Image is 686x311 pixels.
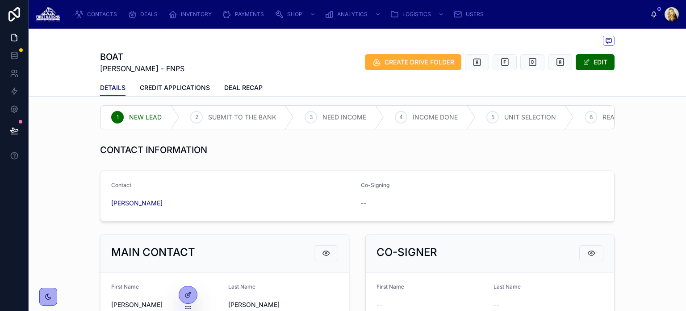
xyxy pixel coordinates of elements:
span: 4 [399,114,403,121]
span: First Name [111,283,139,290]
span: LOGISTICS [402,11,431,18]
span: [PERSON_NAME] - FNPS [100,63,184,74]
span: NEED INCOME [322,113,366,122]
span: DETAILS [100,83,125,92]
span: Last Name [494,283,521,290]
img: App logo [36,7,60,21]
span: CONTACTS [87,11,117,18]
button: EDIT [576,54,615,70]
h1: CONTACT INFORMATION [100,144,207,156]
span: DEAL RECAP [224,83,263,92]
a: CONTACTS [72,6,123,22]
a: DETAILS [100,80,125,97]
span: USERS [466,11,484,18]
span: [PERSON_NAME] [228,300,338,309]
span: PAYMENTS [235,11,264,18]
a: PAYMENTS [220,6,270,22]
span: 1 [117,114,119,121]
span: Last Name [228,283,255,290]
span: CREATE DRIVE FOLDER [385,58,454,67]
a: ANALYTICS [322,6,385,22]
h2: CO-SIGNER [376,245,437,260]
span: -- [376,300,382,309]
h1: BOAT [100,51,184,63]
span: First Name [376,283,404,290]
span: UNIT SELECTION [504,113,556,122]
span: 3 [310,114,313,121]
span: READY TO SIGN [602,113,651,122]
button: CREATE DRIVE FOLDER [365,54,461,70]
h2: MAIN CONTACT [111,245,195,260]
span: 6 [590,114,593,121]
a: DEAL RECAP [224,80,263,98]
span: 2 [195,114,198,121]
span: SUBMIT TO THE BANK [208,113,276,122]
a: [PERSON_NAME] [111,199,163,208]
span: SHOP [287,11,302,18]
span: ANALYTICS [337,11,368,18]
a: SHOP [272,6,320,22]
span: NEW LEAD [129,113,162,122]
a: CREDIT APPLICATIONS [140,80,210,98]
span: [PERSON_NAME] [111,300,221,309]
span: -- [494,300,499,309]
a: LOGISTICS [387,6,449,22]
span: DEALS [140,11,158,18]
span: INVENTORY [181,11,212,18]
span: -- [361,199,366,208]
span: Contact [111,182,131,188]
span: INCOME DONE [413,113,458,122]
div: scrollable content [67,4,650,24]
a: DEALS [125,6,164,22]
span: 5 [491,114,494,121]
a: USERS [451,6,490,22]
span: Co-Signing [361,182,389,188]
a: INVENTORY [166,6,218,22]
span: CREDIT APPLICATIONS [140,83,210,92]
